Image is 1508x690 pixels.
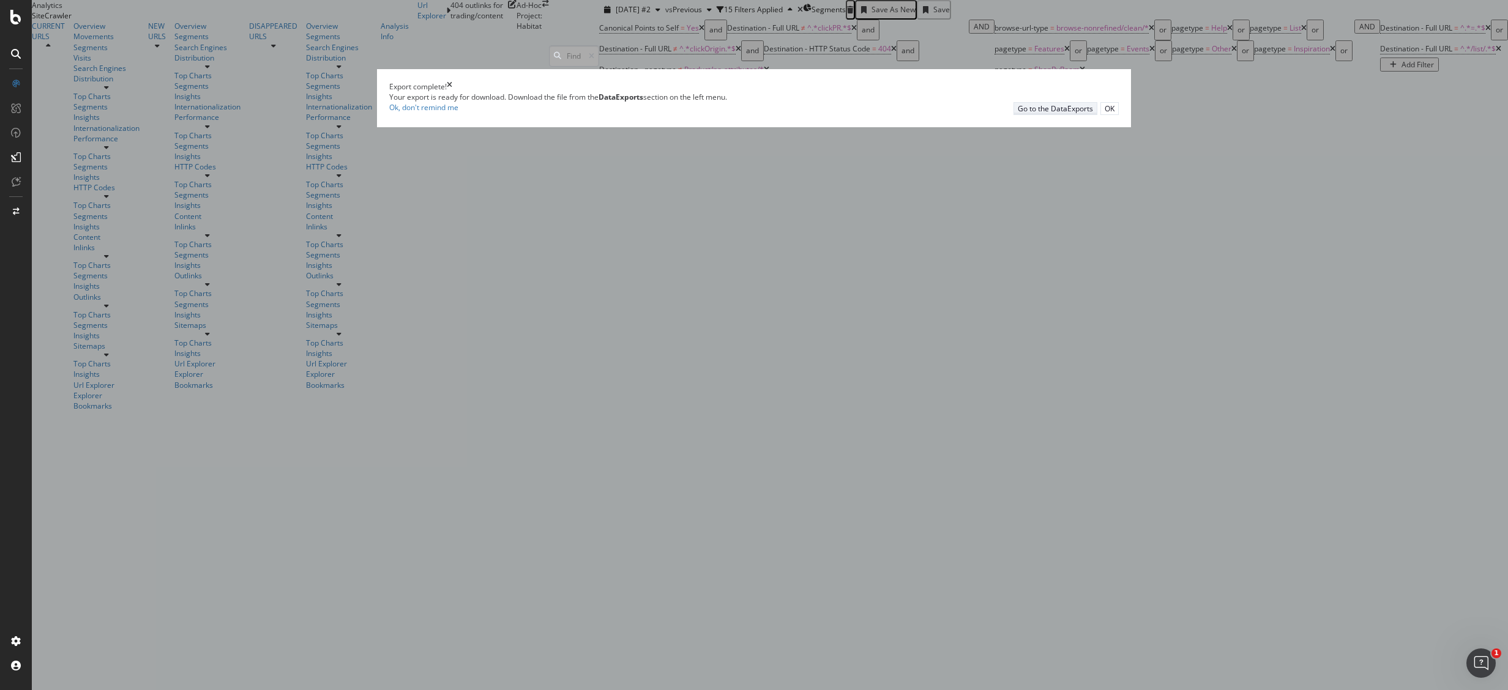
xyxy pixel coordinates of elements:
[599,92,643,102] strong: DataExports
[599,92,727,102] span: section on the left menu.
[377,69,1131,127] div: modal
[1491,648,1501,658] span: 1
[1100,102,1119,115] button: OK
[389,81,447,92] div: Export complete!
[447,81,452,92] div: times
[1013,102,1097,115] button: Go to the DataExports
[389,92,1119,102] div: Your export is ready for download. Download the file from the
[389,102,458,113] a: Ok, don't remind me
[1466,648,1496,678] iframe: Intercom live chat
[1105,103,1114,114] div: OK
[1018,103,1093,114] div: Go to the DataExports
